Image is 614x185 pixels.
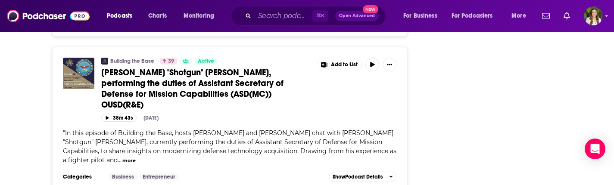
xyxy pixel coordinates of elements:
[333,174,383,180] span: Show Podcast Details
[101,58,108,65] img: Building the Base
[585,139,605,159] div: Open Intercom Messenger
[63,129,396,164] span: In this episode of Building the Base, hosts [PERSON_NAME] and [PERSON_NAME] chat with [PERSON_NAM...
[383,58,396,71] button: Show More Button
[446,9,505,23] button: open menu
[194,58,218,65] a: Active
[122,157,136,164] button: more
[584,6,603,25] img: User Profile
[198,57,214,66] span: Active
[335,11,379,21] button: Open AdvancedNew
[239,6,394,26] div: Search podcasts, credits, & more...
[63,58,94,89] img: Thomas "Shotgun" Browning, performing the duties of Assistant Secretary of Defense for Mission Ca...
[63,173,102,180] h3: Categories
[101,67,284,110] span: [PERSON_NAME] "Shotgun" [PERSON_NAME], performing the duties of Assistant Secretary of Defense fo...
[312,10,328,22] span: ⌘ K
[148,10,167,22] span: Charts
[584,6,603,25] button: Show profile menu
[331,62,358,68] span: Add to List
[168,57,174,66] span: 39
[539,9,553,23] a: Show notifications dropdown
[184,10,214,22] span: Monitoring
[139,173,178,180] a: Entrepreneur
[403,10,437,22] span: For Business
[339,14,375,18] span: Open Advanced
[143,9,172,23] a: Charts
[101,67,311,110] a: [PERSON_NAME] "Shotgun" [PERSON_NAME], performing the duties of Assistant Secretary of Defense fo...
[101,114,137,122] button: 38m 43s
[511,10,526,22] span: More
[118,156,122,164] span: ...
[109,173,137,180] a: Business
[63,129,396,164] span: "
[560,9,573,23] a: Show notifications dropdown
[101,9,143,23] button: open menu
[584,6,603,25] span: Logged in as lizchapa
[178,9,225,23] button: open menu
[452,10,493,22] span: For Podcasters
[160,58,178,65] a: 39
[505,9,537,23] button: open menu
[107,10,132,22] span: Podcasts
[329,172,397,182] button: ShowPodcast Details
[255,9,312,23] input: Search podcasts, credits, & more...
[7,8,90,24] img: Podchaser - Follow, Share and Rate Podcasts
[143,115,159,121] div: [DATE]
[363,5,378,13] span: New
[110,58,154,65] a: Building the Base
[397,9,448,23] button: open menu
[317,58,362,71] button: Show More Button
